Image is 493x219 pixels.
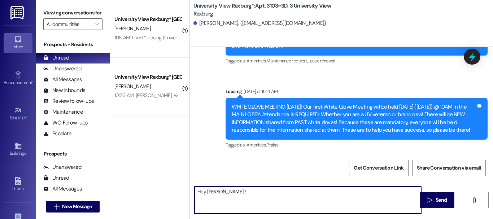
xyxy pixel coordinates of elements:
i:  [54,204,59,210]
span: Maintenance request , [266,58,307,64]
div: University View Rexburg* [GEOGRAPHIC_DATA] [114,16,181,23]
textarea: Hey [PERSON_NAME]!! [195,187,421,214]
div: 10:26 AM: [PERSON_NAME], would it be too late to set up a payment plan?? It works both ways for m... [114,92,483,98]
div: 11:18 AM: Liked “Leasing (University View Rexburg*): It looks like it went through! Thank you!!” [114,34,302,41]
span: • [32,79,33,84]
a: Buildings [4,140,32,159]
i:  [471,197,477,203]
b: University View Rexburg*: Apt. 3103~3D, 3 University View Rexburg [193,2,338,18]
span: Send [436,196,447,204]
span: [PERSON_NAME] [114,83,150,89]
div: All Messages [43,76,82,83]
span: • [26,114,27,119]
span: Lease renewal [307,58,335,64]
button: Send [420,192,455,208]
div: Leasing [226,88,488,98]
div: Maintenance [43,108,83,116]
i:  [427,197,433,203]
div: Unread [43,54,69,62]
div: Review follow-ups [43,97,94,105]
span: Praise [266,142,278,148]
div: Escalate [43,130,71,137]
a: Inbox [4,33,32,53]
span: Amenities , [247,58,267,64]
div: Prospects + Residents [36,41,110,48]
span: New Message [62,203,92,210]
a: Leads [4,175,32,194]
div: Unanswered [43,163,82,171]
button: New Message [46,201,100,213]
div: Unanswered [43,65,82,73]
div: [PERSON_NAME]. ([EMAIL_ADDRESS][DOMAIN_NAME]) [193,19,326,27]
a: Site Visit • [4,104,32,124]
div: All Messages [43,185,82,193]
div: Tagged as: [226,56,488,66]
div: New Inbounds [43,87,85,94]
div: Unread [43,174,69,182]
img: ResiDesk Logo [10,6,25,19]
button: Share Conversation via email [412,160,486,176]
i:  [95,21,99,27]
div: Prospects [36,150,110,158]
div: University View Rexburg* [GEOGRAPHIC_DATA] [114,73,181,81]
div: Tagged as: [226,140,488,150]
span: [PERSON_NAME] [114,25,150,32]
div: WO Follow-ups [43,119,88,127]
label: Viewing conversations for [43,7,102,18]
div: WHITE GLOVE MEETING [DATE]! Our first White Glove Meeting will be held [DATE] ([DATE]) @ 10AM in ... [232,103,476,134]
span: Amenities , [247,142,267,148]
span: Share Conversation via email [417,164,481,172]
span: Get Conversation Link [354,164,403,172]
button: Get Conversation Link [349,160,408,176]
input: All communities [47,18,91,30]
div: [DATE] at 11:43 AM [242,88,278,95]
